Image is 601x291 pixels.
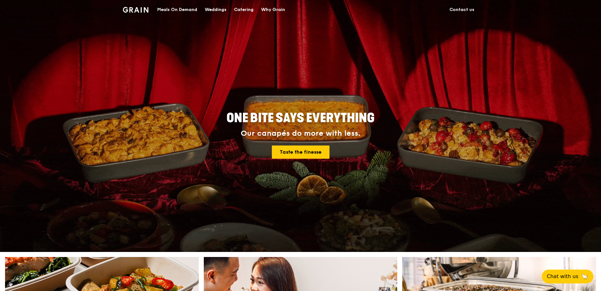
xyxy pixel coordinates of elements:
[261,0,285,19] div: Why Grain
[234,0,254,19] div: Catering
[272,145,329,159] a: Taste the finesse
[187,129,414,138] div: Our canapés do more with less.
[446,0,478,19] a: Contact us
[123,7,148,13] img: Grain
[205,0,226,19] div: Weddings
[226,111,375,126] span: ONE BITE SAYS EVERYTHING
[201,0,230,19] a: Weddings
[257,0,289,19] a: Why Grain
[581,273,588,280] span: 🦙
[157,0,197,19] div: Meals On Demand
[542,270,593,283] button: Chat with us🦙
[547,273,578,280] span: Chat with us
[230,0,257,19] a: Catering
